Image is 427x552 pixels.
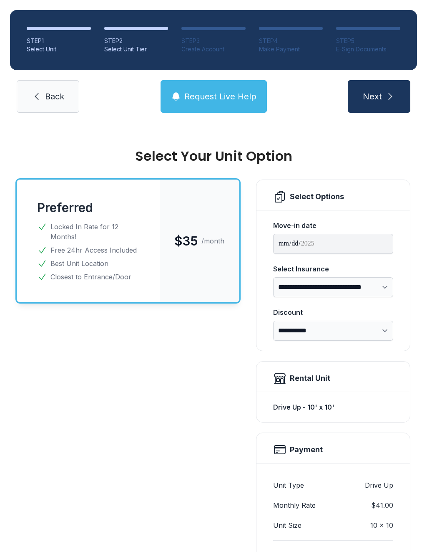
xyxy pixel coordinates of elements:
span: Next [363,91,382,102]
div: Move-in date [273,220,393,230]
div: Select Unit Tier [104,45,168,53]
input: Move-in date [273,234,393,254]
span: $35 [174,233,198,248]
div: STEP 1 [27,37,91,45]
h2: Payment [290,444,323,456]
div: STEP 2 [104,37,168,45]
select: Select Insurance [273,277,393,297]
div: STEP 3 [181,37,246,45]
dt: Unit Type [273,480,304,490]
dd: 10 x 10 [370,520,393,530]
dd: Drive Up [365,480,393,490]
div: Select Insurance [273,264,393,274]
dt: Monthly Rate [273,500,316,510]
span: Back [45,91,64,102]
div: Make Payment [259,45,323,53]
div: Select Unit [27,45,91,53]
div: E-Sign Documents [336,45,400,53]
span: Free 24hr Access Included [50,245,137,255]
div: Select Options [290,191,344,203]
span: Closest to Entrance/Door [50,272,131,282]
div: Select Your Unit Option [17,149,410,163]
dt: Unit Size [273,520,301,530]
span: /month [201,236,224,246]
button: Preferred [37,200,93,215]
div: STEP 4 [259,37,323,45]
select: Discount [273,321,393,341]
div: Drive Up - 10' x 10' [273,399,393,415]
div: Rental Unit [290,372,330,384]
div: Create Account [181,45,246,53]
span: Request Live Help [184,91,256,102]
div: STEP 5 [336,37,400,45]
span: Locked In Rate for 12 Months! [50,222,140,242]
dd: $41.00 [371,500,393,510]
span: Best Unit Location [50,258,108,268]
div: Discount [273,307,393,317]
